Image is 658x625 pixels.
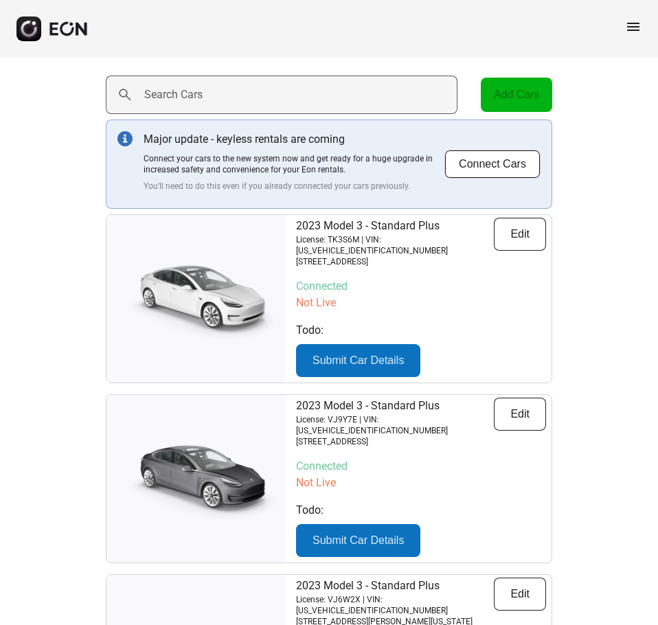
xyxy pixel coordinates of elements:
p: Todo: [296,502,546,519]
p: Major update - keyless rentals are coming [144,131,444,148]
img: info [117,131,133,146]
p: [STREET_ADDRESS] [296,256,494,267]
p: Connected [296,458,546,475]
button: Submit Car Details [296,344,420,377]
button: Edit [494,218,546,251]
p: Connect your cars to the new system now and get ready for a huge upgrade in increased safety and ... [144,153,444,175]
p: 2023 Model 3 - Standard Plus [296,398,494,414]
label: Search Cars [144,87,203,103]
p: License: VJ6W2X | VIN: [US_VEHICLE_IDENTIFICATION_NUMBER] [296,594,494,616]
img: car [106,254,285,343]
button: Edit [494,398,546,431]
button: Edit [494,578,546,611]
p: Not Live [296,295,546,311]
p: Todo: [296,322,546,339]
p: License: TK3S6M | VIN: [US_VEHICLE_IDENTIFICATION_NUMBER] [296,234,494,256]
span: menu [625,19,642,35]
p: 2023 Model 3 - Standard Plus [296,578,494,594]
button: Connect Cars [444,150,541,179]
button: Submit Car Details [296,524,420,557]
p: Not Live [296,475,546,491]
p: [STREET_ADDRESS] [296,436,494,447]
img: car [106,434,285,523]
p: You'll need to do this even if you already connected your cars previously. [144,181,444,192]
p: License: VJ9Y7E | VIN: [US_VEHICLE_IDENTIFICATION_NUMBER] [296,414,494,436]
p: 2023 Model 3 - Standard Plus [296,218,494,234]
p: Connected [296,278,546,295]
